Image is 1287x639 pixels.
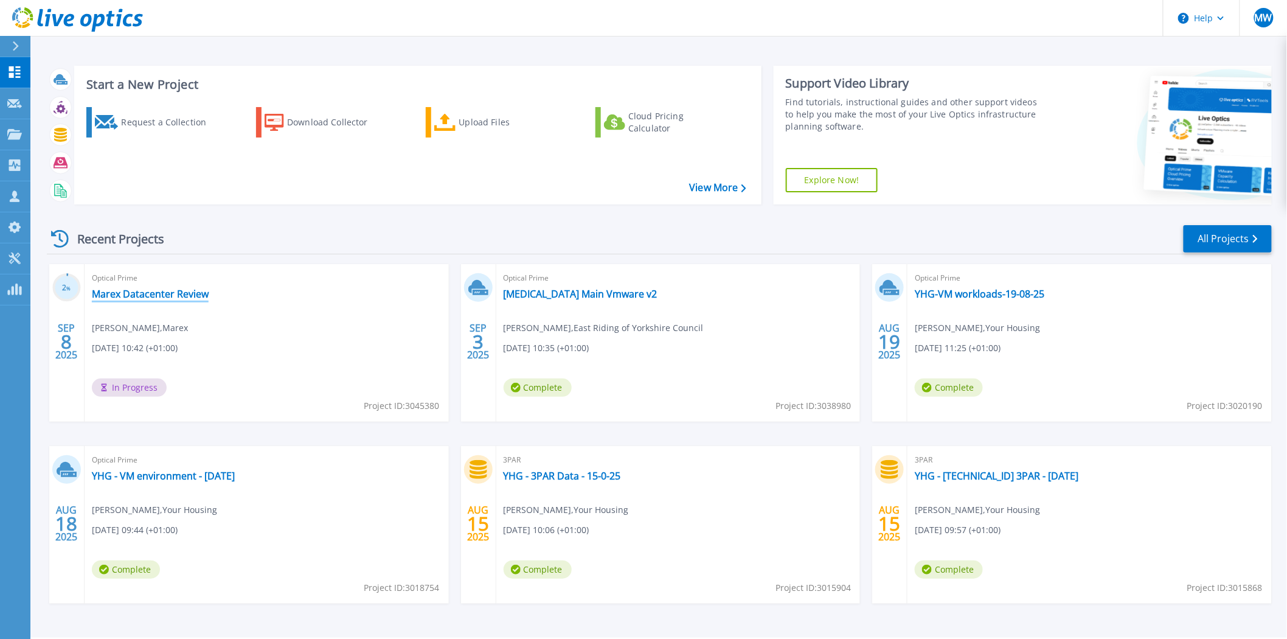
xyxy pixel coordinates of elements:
[879,519,901,529] span: 15
[92,321,188,335] span: [PERSON_NAME] , Marex
[504,470,621,482] a: YHG - 3PAR Data - 15-0-25
[256,107,392,138] a: Download Collector
[915,453,1264,467] span: 3PAR
[915,523,1001,537] span: [DATE] 09:57 (+01:00)
[504,271,853,285] span: Optical Prime
[92,453,442,467] span: Optical Prime
[786,96,1041,133] div: Find tutorials, instructional guides and other support videos to help you make the most of your L...
[92,288,209,300] a: Marex Datacenter Review
[55,319,78,364] div: SEP 2025
[504,288,657,300] a: [MEDICAL_DATA] Main Vmware v2
[504,321,704,335] span: [PERSON_NAME] , East Riding of Yorkshire Council
[915,560,983,579] span: Complete
[467,501,490,546] div: AUG 2025
[473,337,484,347] span: 3
[1187,399,1263,413] span: Project ID: 3020190
[55,501,78,546] div: AUG 2025
[92,341,178,355] span: [DATE] 10:42 (+01:00)
[878,319,901,364] div: AUG 2025
[879,337,901,347] span: 19
[689,182,746,194] a: View More
[915,470,1078,482] a: YHG - [TECHNICAL_ID] 3PAR - [DATE]
[92,503,217,517] span: [PERSON_NAME] , Your Housing
[92,271,442,285] span: Optical Prime
[915,379,983,397] span: Complete
[1255,13,1272,23] span: MW
[504,341,589,355] span: [DATE] 10:35 (+01:00)
[1187,581,1263,595] span: Project ID: 3015868
[504,453,853,467] span: 3PAR
[595,107,731,138] a: Cloud Pricing Calculator
[467,519,489,529] span: 15
[52,281,81,295] h3: 2
[915,341,1001,355] span: [DATE] 11:25 (+01:00)
[459,110,557,134] div: Upload Files
[915,271,1264,285] span: Optical Prime
[915,503,1040,517] span: [PERSON_NAME] , Your Housing
[504,523,589,537] span: [DATE] 10:06 (+01:00)
[61,337,72,347] span: 8
[364,399,440,413] span: Project ID: 3045380
[92,560,160,579] span: Complete
[786,75,1041,91] div: Support Video Library
[775,581,851,595] span: Project ID: 3015904
[915,321,1040,335] span: [PERSON_NAME] , Your Housing
[92,470,235,482] a: YHG - VM environment - [DATE]
[504,503,629,517] span: [PERSON_NAME] , Your Housing
[47,224,181,254] div: Recent Projects
[775,399,851,413] span: Project ID: 3038980
[504,560,572,579] span: Complete
[287,110,384,134] div: Download Collector
[92,523,178,537] span: [DATE] 09:44 (+01:00)
[364,581,440,595] span: Project ID: 3018754
[55,519,77,529] span: 18
[628,110,726,134] div: Cloud Pricing Calculator
[86,107,222,138] a: Request a Collection
[426,107,561,138] a: Upload Files
[915,288,1044,300] a: YHG-VM workloads-19-08-25
[504,379,572,397] span: Complete
[878,501,901,546] div: AUG 2025
[1184,225,1272,253] a: All Projects
[786,168,878,192] a: Explore Now!
[66,285,71,292] span: %
[92,379,167,397] span: In Progress
[86,78,746,91] h3: Start a New Project
[121,110,218,134] div: Request a Collection
[467,319,490,364] div: SEP 2025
